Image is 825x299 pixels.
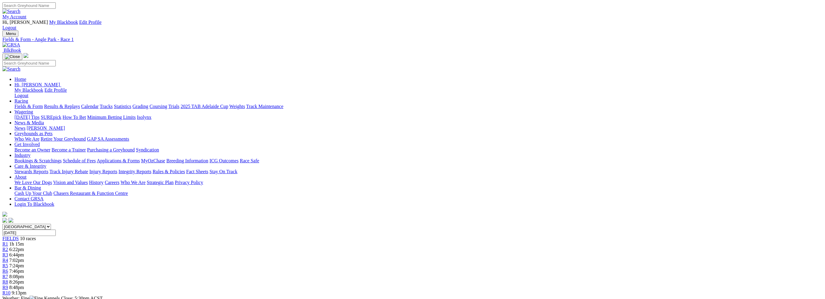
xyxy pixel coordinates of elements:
a: Logout [2,25,16,30]
span: R10 [2,290,11,295]
a: Stewards Reports [14,169,48,174]
span: 8:26pm [9,279,24,285]
div: Bar & Dining [14,191,823,196]
a: News [14,126,25,131]
a: MyOzChase [141,158,165,163]
span: 6:44pm [9,252,24,257]
a: Careers [105,180,119,185]
a: Fields & Form - Angle Park - Race 1 [2,37,823,42]
a: R2 [2,247,8,252]
button: Toggle navigation [2,30,18,37]
a: Race Safe [240,158,259,163]
a: News & Media [14,120,44,125]
a: Get Involved [14,142,40,147]
a: Statistics [114,104,131,109]
a: History [89,180,103,185]
span: 1h 15m [9,241,24,247]
a: R4 [2,258,8,263]
input: Select date [2,230,56,236]
a: Bookings & Scratchings [14,158,61,163]
a: GAP SA Assessments [87,136,129,142]
a: Cash Up Your Club [14,191,52,196]
div: Greyhounds as Pets [14,136,823,142]
a: R3 [2,252,8,257]
div: Care & Integrity [14,169,823,174]
div: My Account [2,20,823,30]
a: My Account [2,14,27,19]
a: Industry [14,153,30,158]
span: 8:48pm [9,285,24,290]
span: Menu [6,31,16,36]
span: 8:08pm [9,274,24,279]
a: Edit Profile [79,20,102,25]
a: Results & Replays [44,104,80,109]
span: R5 [2,263,8,268]
img: GRSA [2,42,20,48]
a: R7 [2,274,8,279]
a: Racing [14,98,28,103]
a: Track Maintenance [246,104,283,109]
span: BlkBook [4,48,21,53]
a: FIELDS [2,236,19,241]
a: My Blackbook [14,87,43,93]
a: Fact Sheets [186,169,208,174]
span: 7:24pm [9,263,24,268]
a: Vision and Values [53,180,88,185]
span: 10 races [20,236,36,241]
a: Breeding Information [166,158,208,163]
a: Greyhounds as Pets [14,131,52,136]
a: Who We Are [14,136,39,142]
a: Isolynx [137,115,151,120]
a: Rules & Policies [153,169,185,174]
a: Privacy Policy [175,180,203,185]
a: Chasers Restaurant & Function Centre [53,191,128,196]
a: Applications & Forms [97,158,140,163]
a: Grading [133,104,148,109]
a: Trials [168,104,179,109]
a: Calendar [81,104,99,109]
a: Schedule of Fees [63,158,96,163]
a: Weights [229,104,245,109]
img: Close [5,54,20,59]
a: Minimum Betting Limits [87,115,136,120]
a: R8 [2,279,8,285]
span: 6:22pm [9,247,24,252]
a: R9 [2,285,8,290]
img: facebook.svg [2,218,7,223]
a: Injury Reports [89,169,117,174]
a: Track Injury Rebate [49,169,88,174]
span: Hi, [PERSON_NAME] [2,20,48,25]
a: Retire Your Greyhound [41,136,86,142]
a: 2025 TAB Adelaide Cup [181,104,228,109]
a: ICG Outcomes [209,158,238,163]
a: [PERSON_NAME] [27,126,65,131]
a: Become an Owner [14,147,50,152]
img: logo-grsa-white.png [2,212,7,217]
a: SUREpick [41,115,61,120]
button: Toggle navigation [2,53,22,60]
img: logo-grsa-white.png [24,53,28,58]
a: Strategic Plan [147,180,174,185]
a: How To Bet [63,115,86,120]
a: My Blackbook [49,20,78,25]
img: twitter.svg [8,218,13,223]
a: R6 [2,269,8,274]
a: Syndication [136,147,159,152]
a: Integrity Reports [118,169,151,174]
a: Wagering [14,109,33,114]
div: Get Involved [14,147,823,153]
a: Edit Profile [45,87,67,93]
div: News & Media [14,126,823,131]
div: About [14,180,823,185]
span: R1 [2,241,8,247]
span: 9:13pm [12,290,27,295]
input: Search [2,2,56,9]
